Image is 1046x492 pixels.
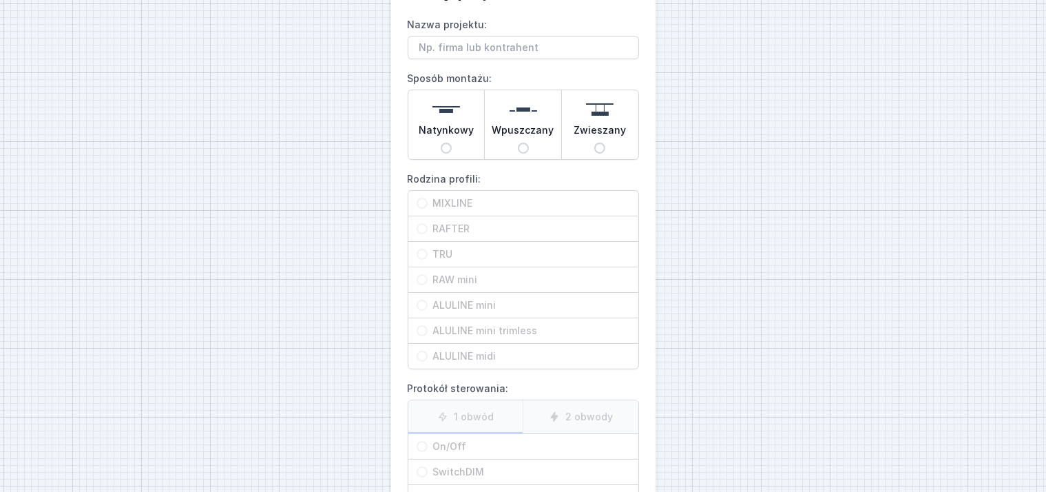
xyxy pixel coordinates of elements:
input: Natynkowy [441,143,452,154]
img: recessed.svg [510,96,537,123]
label: Rodzina profili: [408,168,639,369]
span: Zwieszany [574,123,626,143]
label: Sposób montażu: [408,68,639,160]
img: suspended.svg [586,96,614,123]
input: Nazwa projektu: [408,36,639,59]
span: Wpuszczany [492,123,554,143]
span: Natynkowy [419,123,474,143]
img: surface.svg [432,96,460,123]
input: Wpuszczany [518,143,529,154]
label: Nazwa projektu: [408,14,639,59]
input: Zwieszany [594,143,605,154]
